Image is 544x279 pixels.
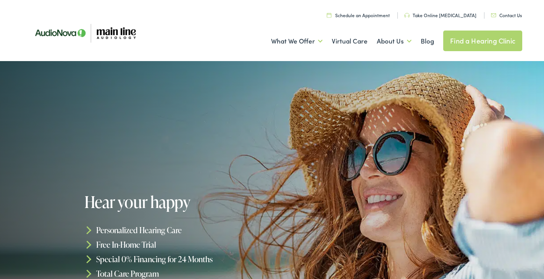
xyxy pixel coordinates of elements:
a: Find a Hearing Clinic [443,31,522,51]
img: utility icon [491,13,496,17]
a: Take Online [MEDICAL_DATA] [404,12,476,18]
a: Virtual Care [332,27,368,55]
img: utility icon [327,13,331,18]
li: Special 0% Financing for 24 Months [84,252,275,266]
li: Free In-Home Trial [84,237,275,252]
img: utility icon [404,13,410,18]
li: Personalized Hearing Care [84,223,275,237]
a: What We Offer [271,27,323,55]
a: Blog [421,27,434,55]
a: Contact Us [491,12,522,18]
h1: Hear your happy [84,193,275,211]
a: Schedule an Appointment [327,12,390,18]
a: About Us [377,27,412,55]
